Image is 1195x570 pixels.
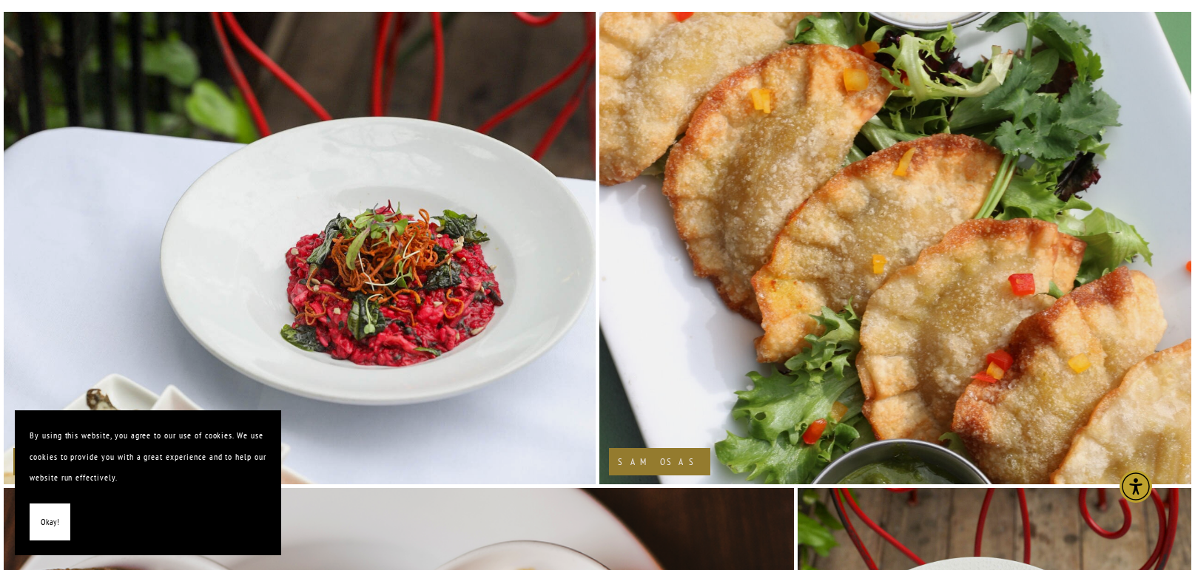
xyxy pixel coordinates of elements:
button: Okay! [30,503,70,541]
h2: Samosas [618,457,701,466]
section: Cookie banner [15,410,281,555]
span: Okay! [41,512,59,533]
div: Accessibility Menu [1120,470,1152,503]
p: By using this website, you agree to our use of cookies. We use cookies to provide you with a grea... [30,425,266,489]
